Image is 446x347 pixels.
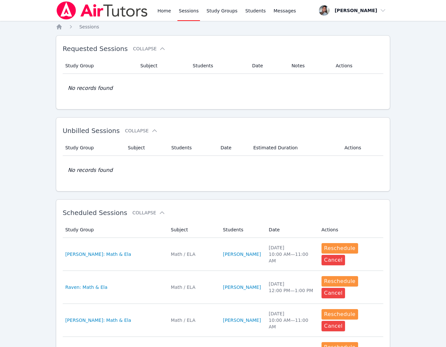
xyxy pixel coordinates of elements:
th: Study Group [63,140,124,156]
button: Collapse [132,209,165,216]
a: [PERSON_NAME] [223,251,261,257]
th: Subject [124,140,167,156]
th: Students [167,140,217,156]
th: Study Group [63,58,137,74]
th: Actions [340,140,383,156]
th: Date [248,58,288,74]
th: Students [189,58,248,74]
th: Actions [318,222,384,238]
th: Subject [136,58,189,74]
a: [PERSON_NAME] [223,284,261,290]
button: Collapse [125,127,157,134]
th: Students [219,222,265,238]
td: No records found [63,74,384,103]
button: Reschedule [322,276,358,287]
span: Sessions [79,24,99,29]
div: Math / ELA [171,317,215,323]
th: Study Group [63,222,167,238]
a: Raven: Math & Ela [65,284,107,290]
button: Cancel [322,288,345,298]
th: Actions [332,58,384,74]
div: Math / ELA [171,284,215,290]
img: Air Tutors [56,1,148,20]
th: Date [265,222,318,238]
span: Scheduled Sessions [63,209,127,217]
th: Date [217,140,249,156]
a: [PERSON_NAME] [223,317,261,323]
a: [PERSON_NAME]: Math & Ela [65,317,131,323]
th: Estimated Duration [249,140,340,156]
div: [DATE] 10:00 AM — 11:00 AM [269,310,314,330]
button: Cancel [322,255,345,265]
button: Cancel [322,321,345,331]
span: Requested Sessions [63,45,128,53]
a: [PERSON_NAME]: Math & Ela [65,251,131,257]
th: Notes [288,58,332,74]
tr: [PERSON_NAME]: Math & ElaMath / ELA[PERSON_NAME][DATE]10:00 AM—11:00 AMRescheduleCancel [63,304,384,337]
td: No records found [63,156,384,185]
th: Subject [167,222,219,238]
div: [DATE] 10:00 AM — 11:00 AM [269,244,314,264]
span: Unbilled Sessions [63,127,120,135]
button: Reschedule [322,309,358,320]
div: Math / ELA [171,251,215,257]
div: [DATE] 12:00 PM — 1:00 PM [269,281,314,294]
button: Collapse [133,45,166,52]
button: Reschedule [322,243,358,254]
nav: Breadcrumb [56,24,390,30]
a: Sessions [79,24,99,30]
tr: [PERSON_NAME]: Math & ElaMath / ELA[PERSON_NAME][DATE]10:00 AM—11:00 AMRescheduleCancel [63,238,384,271]
span: Messages [273,8,296,14]
tr: Raven: Math & ElaMath / ELA[PERSON_NAME][DATE]12:00 PM—1:00 PMRescheduleCancel [63,271,384,304]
